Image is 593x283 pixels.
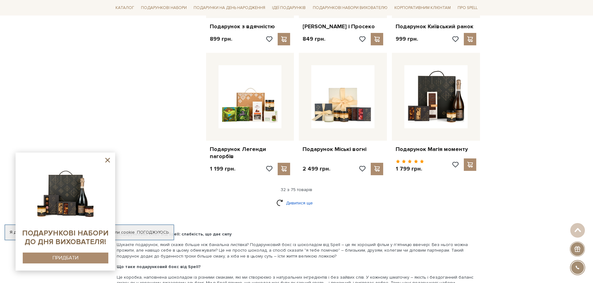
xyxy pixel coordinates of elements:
div: 32 з 75 товарів [111,187,483,193]
b: Що таке подарунковий бокс від Spell? [117,264,201,269]
p: 2 499 грн. [303,165,330,172]
a: Подарункові набори вихователю [310,2,390,13]
p: 1 799 грн. [396,165,424,172]
a: Ідеї подарунків [270,3,308,13]
div: Я дозволяю [DOMAIN_NAME] використовувати [5,230,174,235]
a: Каталог [113,3,137,13]
a: Подарунок Легенди пагорбів [210,146,290,160]
a: файли cookie [106,230,135,235]
a: Подарунок Київський ранок [396,23,476,30]
p: 999 грн. [396,35,418,43]
a: Погоджуюсь [137,230,169,235]
a: Подарунок з вдячністю [210,23,290,30]
a: [PERSON_NAME] і Просеко [303,23,383,30]
a: Подарунок Магія моменту [396,146,476,153]
p: 1 199 грн. [210,165,235,172]
a: Подарункові набори [139,3,189,13]
p: Шукаєте подарунок, який скаже більше ніж банальна листівка? Подарунковий бокс із шоколадом від Sp... [117,242,477,259]
p: 899 грн. [210,35,232,43]
a: Про Spell [455,3,480,13]
b: Подарунковий бокс від Spell: слабкість, що дає силу [117,231,232,237]
a: Дивитися ще [276,198,317,208]
a: Подарунки на День народження [191,3,268,13]
a: Подарунок Міські вогні [303,146,383,153]
a: Корпоративним клієнтам [392,2,453,13]
p: 849 грн. [303,35,325,43]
